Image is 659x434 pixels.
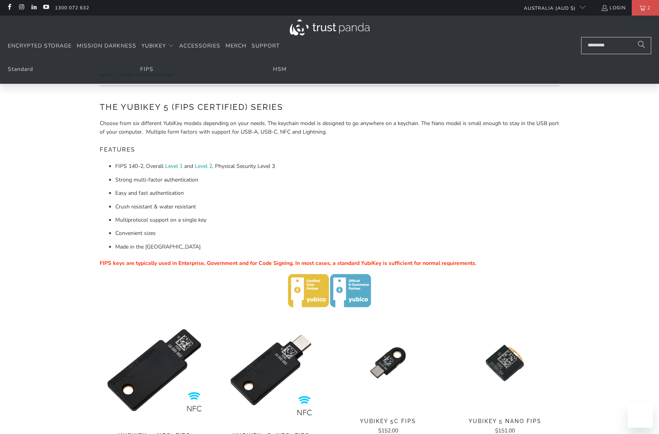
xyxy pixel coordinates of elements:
[141,37,174,55] summary: YubiKey
[115,189,559,198] li: Easy and fast authentication
[632,37,651,54] button: Search
[601,4,626,12] a: Login
[628,403,653,428] iframe: Button to launch messaging window
[217,316,326,425] img: YubiKey 5C NFC FIPS - Trust Panda
[100,259,476,267] span: FIPS keys are typically used in Enterprise, Government and for Code Signing. In most cases, a sta...
[100,101,559,113] h2: The YubiKey 5 (FIPS Certified) Series
[333,316,442,410] img: YubiKey 5C FIPS - Trust Panda
[581,37,651,54] input: Search...
[115,176,559,184] li: Strong multi-factor authentication
[140,65,153,73] a: FIPS
[226,37,247,55] a: Merch
[450,316,559,410] img: YubiKey 5 Nano FIPS - Trust Panda
[179,42,220,49] span: Accessories
[141,42,166,49] span: YubiKey
[333,316,442,410] a: YubiKey 5C FIPS - Trust Panda YubiKey 5C FIPS - Trust Panda
[8,65,33,73] a: Standard
[77,42,136,49] span: Mission Darkness
[165,162,183,170] a: Level 1
[195,162,212,170] a: Level 2
[115,162,559,171] li: FIPS 140-2, Overall and , Physical Security Level 3
[115,243,559,251] li: Made in the [GEOGRAPHIC_DATA]
[42,5,49,11] a: Trust Panda Australia on YouTube
[77,37,136,55] a: Mission Darkness
[8,42,72,49] span: Encrypted Storage
[6,5,12,11] a: Trust Panda Australia on Facebook
[115,229,559,238] li: Convenient sizes
[217,316,326,425] a: YubiKey 5C NFC FIPS - Trust Panda YubiKey 5C NFC FIPS - Trust Panda
[333,418,442,425] span: YubiKey 5C FIPS
[115,216,559,224] li: Multiprotocol support on a single key
[252,37,280,55] a: Support
[18,5,25,11] a: Trust Panda Australia on Instagram
[290,19,370,35] img: Trust Panda Australia
[30,5,37,11] a: Trust Panda Australia on LinkedIn
[226,42,247,49] span: Merch
[115,203,559,211] li: Crush resistant & water resistant
[100,119,559,137] p: Choose from six different YubiKey models depending on your needs. The keychain model is designed ...
[8,37,280,55] nav: Translation missing: en.navigation.header.main_nav
[273,65,287,73] a: HSM
[179,37,220,55] a: Accessories
[450,316,559,410] a: YubiKey 5 Nano FIPS - Trust Panda YubiKey 5 Nano FIPS - Trust Panda
[100,316,209,425] a: YubiKey 5 NFC FIPS - Trust Panda YubiKey 5 NFC FIPS - Trust Panda
[8,37,72,55] a: Encrypted Storage
[252,42,280,49] span: Support
[100,316,209,425] img: YubiKey 5 NFC FIPS - Trust Panda
[450,418,559,425] span: YubiKey 5 Nano FIPS
[55,4,89,12] a: 1300 072 632
[100,143,559,157] h5: Features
